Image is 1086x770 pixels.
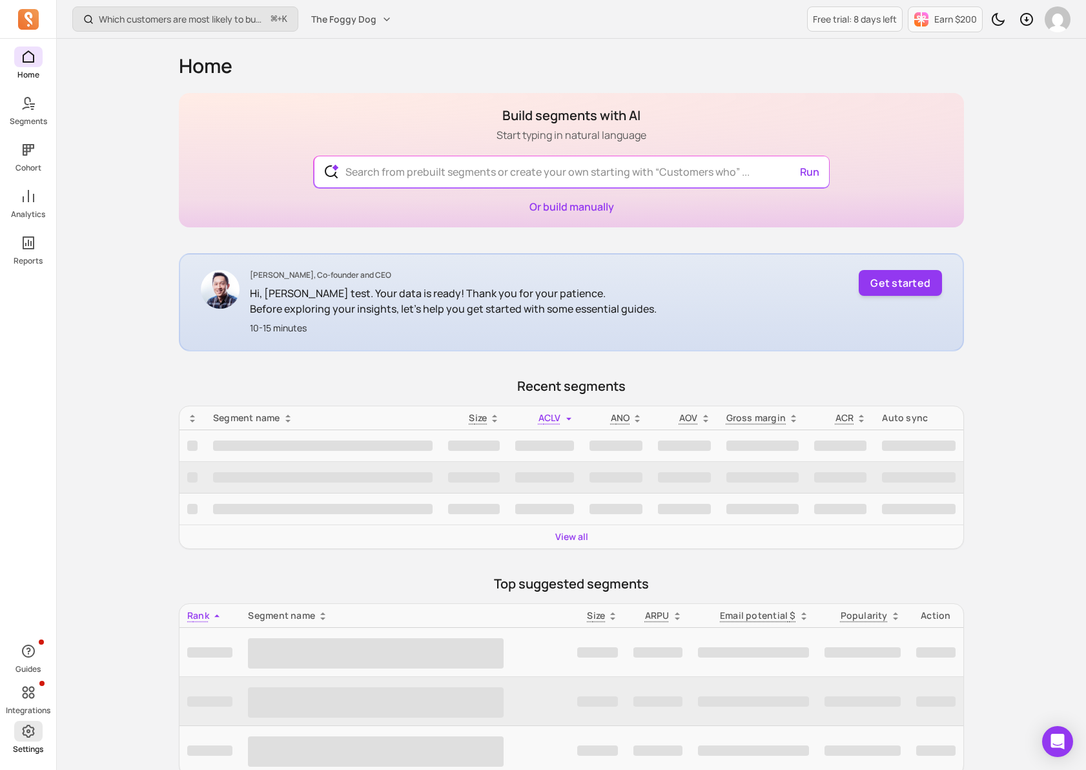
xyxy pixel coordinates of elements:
span: ‌ [916,696,956,707]
p: 10-15 minutes [250,322,657,335]
span: ‌ [726,472,799,483]
span: ‌ [916,647,956,658]
span: ‌ [187,696,232,707]
img: avatar [1045,6,1071,32]
p: Cohort [15,163,41,173]
span: ‌ [213,441,433,451]
span: ‌ [248,736,504,767]
span: + [271,12,287,26]
span: ‌ [726,441,799,451]
input: Search from prebuilt segments or create your own starting with “Customers who” ... [335,156,808,187]
div: Action [916,609,956,622]
span: ‌ [187,745,232,756]
span: ‌ [589,441,643,451]
span: ‌ [814,441,866,451]
img: John Chao CEO [201,270,240,309]
span: ‌ [248,687,504,718]
h1: Build segments with AI [497,107,646,125]
span: Rank [187,609,209,621]
p: ACR [835,411,854,424]
span: ‌ [589,472,643,483]
span: ‌ [515,472,573,483]
p: Start typing in natural language [497,127,646,143]
h1: Home [179,54,964,78]
span: ‌ [814,472,866,483]
span: ‌ [187,441,198,451]
span: ‌ [825,647,901,658]
p: Reports [14,256,43,266]
button: Get started [859,270,942,296]
span: ‌ [448,504,500,514]
span: ‌ [882,441,956,451]
span: ‌ [825,745,901,756]
div: Segment name [248,609,562,622]
kbd: K [282,14,287,25]
p: Settings [13,744,43,754]
span: ‌ [633,745,682,756]
span: ‌ [248,638,504,669]
span: ‌ [658,441,710,451]
p: ARPU [645,609,670,622]
span: ‌ [825,696,901,707]
p: Top suggested segments [179,575,964,593]
span: ‌ [187,472,198,483]
button: The Foggy Dog [303,8,400,31]
span: ‌ [882,504,956,514]
span: ‌ [577,647,618,658]
button: Earn $200 [908,6,983,32]
p: Free trial: 8 days left [813,13,897,26]
kbd: ⌘ [271,12,278,28]
a: View all [555,530,588,543]
p: Popularity [841,609,888,622]
p: [PERSON_NAME], Co-founder and CEO [250,270,657,280]
span: ‌ [882,472,956,483]
span: ‌ [633,696,682,707]
span: ‌ [658,504,710,514]
a: Or build manually [529,200,614,214]
div: Segment name [213,411,433,424]
span: ‌ [187,504,198,514]
span: ‌ [448,441,500,451]
p: Analytics [11,209,45,220]
div: Auto sync [882,411,956,424]
span: ‌ [916,745,956,756]
p: Guides [15,664,41,674]
p: Integrations [6,705,50,716]
span: Size [587,609,605,621]
span: ‌ [448,472,500,483]
span: ‌ [213,504,433,514]
p: Hi, [PERSON_NAME] test. Your data is ready! Thank you for your patience. [250,286,657,301]
p: Before exploring your insights, let's help you get started with some essential guides. [250,301,657,317]
p: Segments [10,116,47,127]
p: Earn $200 [934,13,977,26]
span: ‌ [187,647,232,658]
p: Email potential $ [720,609,796,622]
button: Run [795,159,825,185]
span: ‌ [577,696,618,707]
span: ACLV [538,411,561,424]
span: ‌ [633,647,682,658]
span: ‌ [213,472,433,483]
p: Gross margin [726,411,786,424]
button: Toggle dark mode [985,6,1011,32]
span: ANO [611,411,630,424]
div: Open Intercom Messenger [1042,726,1073,757]
p: Recent segments [179,377,964,395]
p: Which customers are most likely to buy again soon? [99,13,266,26]
p: Home [17,70,39,80]
span: ‌ [698,647,809,658]
span: ‌ [515,504,573,514]
span: ‌ [814,504,866,514]
p: AOV [679,411,698,424]
a: Free trial: 8 days left [807,6,903,32]
span: ‌ [589,504,643,514]
span: ‌ [726,504,799,514]
span: ‌ [698,696,809,707]
span: ‌ [515,441,573,451]
span: Size [469,411,487,424]
span: ‌ [698,745,809,756]
span: The Foggy Dog [311,13,376,26]
button: Which customers are most likely to buy again soon?⌘+K [72,6,298,32]
span: ‌ [658,472,710,483]
span: ‌ [577,745,618,756]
